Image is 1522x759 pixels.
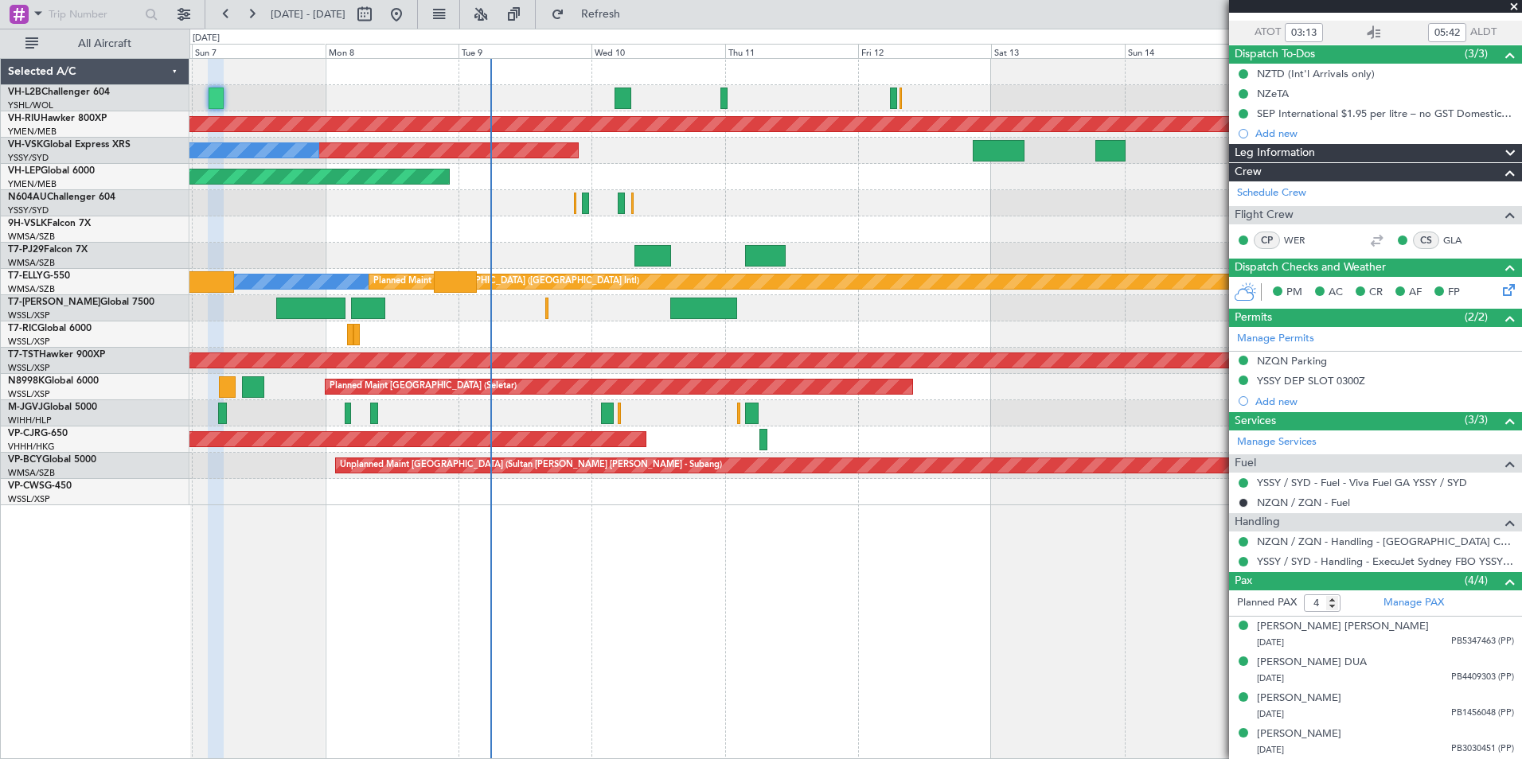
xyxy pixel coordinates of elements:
span: AC [1329,285,1343,301]
button: Refresh [544,2,639,27]
div: Tue 9 [459,44,591,58]
span: All Aircraft [41,38,168,49]
span: VP-BCY [8,455,42,465]
span: PB1456048 (PP) [1451,706,1514,720]
span: Dispatch To-Dos [1235,45,1315,64]
a: YSSY/SYD [8,204,49,216]
a: 9H-VSLKFalcon 7X [8,219,91,228]
div: Unplanned Maint [GEOGRAPHIC_DATA] (Sultan [PERSON_NAME] [PERSON_NAME] - Subang) [340,453,722,477]
span: T7-RIC [8,324,37,333]
a: NZQN / ZQN - Handling - [GEOGRAPHIC_DATA] Corporate Jet Services NZQN / ZQN [1257,535,1514,548]
a: VP-CJRG-650 [8,429,68,438]
div: Planned Maint [GEOGRAPHIC_DATA] (Seletar) [330,375,517,399]
div: Wed 10 [591,44,724,58]
a: WMSA/SZB [8,467,55,479]
span: (2/2) [1465,309,1488,325]
span: Leg Information [1235,144,1315,162]
div: Add new [1255,127,1514,140]
div: Sun 14 [1125,44,1258,58]
a: Manage Services [1237,434,1317,450]
a: YMEN/MEB [8,178,57,190]
a: VH-LEPGlobal 6000 [8,166,95,176]
span: N604AU [8,193,47,202]
div: Fri 12 [858,44,991,58]
a: WSSL/XSP [8,362,50,374]
span: T7-PJ29 [8,245,44,255]
a: YSHL/WOL [8,99,53,111]
div: CP [1254,232,1280,249]
span: (3/3) [1465,411,1488,428]
span: Services [1235,412,1276,430]
a: YSSY / SYD - Fuel - Viva Fuel GA YSSY / SYD [1257,476,1467,489]
div: [PERSON_NAME] [1257,726,1341,742]
span: 9H-VSLK [8,219,47,228]
span: VP-CWS [8,481,45,491]
a: T7-[PERSON_NAME]Global 7500 [8,298,154,307]
span: T7-ELLY [8,271,43,281]
span: CR [1369,285,1383,301]
div: Thu 11 [725,44,858,58]
a: WMSA/SZB [8,283,55,295]
a: WSSL/XSP [8,493,50,505]
label: Planned PAX [1237,595,1297,611]
a: YMEN/MEB [8,126,57,138]
a: WER [1284,233,1320,247]
span: ALDT [1470,25,1497,41]
span: Handling [1235,513,1280,531]
a: VH-L2BChallenger 604 [8,88,110,97]
div: Sun 7 [192,44,325,58]
div: YSSY DEP SLOT 0300Z [1257,374,1365,387]
span: VH-VSK [8,140,43,150]
span: VH-RIU [8,114,41,123]
a: YSSY / SYD - Handling - ExecuJet Sydney FBO YSSY / SYD [1257,555,1514,568]
span: [DATE] - [DATE] [271,7,345,21]
span: Permits [1235,309,1272,327]
a: T7-PJ29Falcon 7X [8,245,88,255]
span: T7-TST [8,350,39,360]
span: Fuel [1235,454,1256,473]
span: Flight Crew [1235,206,1294,224]
a: VH-VSKGlobal Express XRS [8,140,131,150]
a: T7-TSTHawker 900XP [8,350,105,360]
a: VP-BCYGlobal 5000 [8,455,96,465]
span: Dispatch Checks and Weather [1235,259,1386,277]
button: All Aircraft [18,31,173,56]
div: [DATE] [193,32,220,45]
span: PM [1286,285,1302,301]
div: Add new [1255,395,1514,408]
a: Manage PAX [1383,595,1444,611]
span: T7-[PERSON_NAME] [8,298,100,307]
div: [PERSON_NAME] [PERSON_NAME] [1257,619,1429,635]
span: VH-LEP [8,166,41,176]
span: VP-CJR [8,429,41,438]
a: N604AUChallenger 604 [8,193,115,202]
a: T7-ELLYG-550 [8,271,70,281]
span: ATOT [1255,25,1281,41]
a: WMSA/SZB [8,257,55,269]
a: NZQN / ZQN - Fuel [1257,496,1350,509]
span: VH-L2B [8,88,41,97]
input: --:-- [1285,23,1323,42]
span: FP [1448,285,1460,301]
a: WIHH/HLP [8,415,52,426]
span: AF [1409,285,1422,301]
div: [PERSON_NAME] [1257,691,1341,706]
a: VHHH/HKG [8,441,55,453]
a: VP-CWSG-450 [8,481,72,491]
div: [PERSON_NAME] DUA [1257,655,1367,671]
a: Manage Permits [1237,331,1314,347]
input: --:-- [1428,23,1466,42]
a: WSSL/XSP [8,388,50,400]
a: WSSL/XSP [8,309,50,321]
span: (3/3) [1465,45,1488,62]
a: YSSY/SYD [8,152,49,164]
span: Pax [1235,572,1252,590]
div: Planned Maint [GEOGRAPHIC_DATA] ([GEOGRAPHIC_DATA] Intl) [373,270,639,294]
div: SEP International $1.95 per litre – no GST Domestic $2.10 per litre plus GST [1257,107,1514,120]
div: NZQN Parking [1257,354,1327,368]
div: Sat 13 [991,44,1124,58]
span: PB3030451 (PP) [1451,742,1514,756]
span: PB5347463 (PP) [1451,635,1514,648]
span: [DATE] [1257,744,1284,756]
span: Refresh [568,9,634,20]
